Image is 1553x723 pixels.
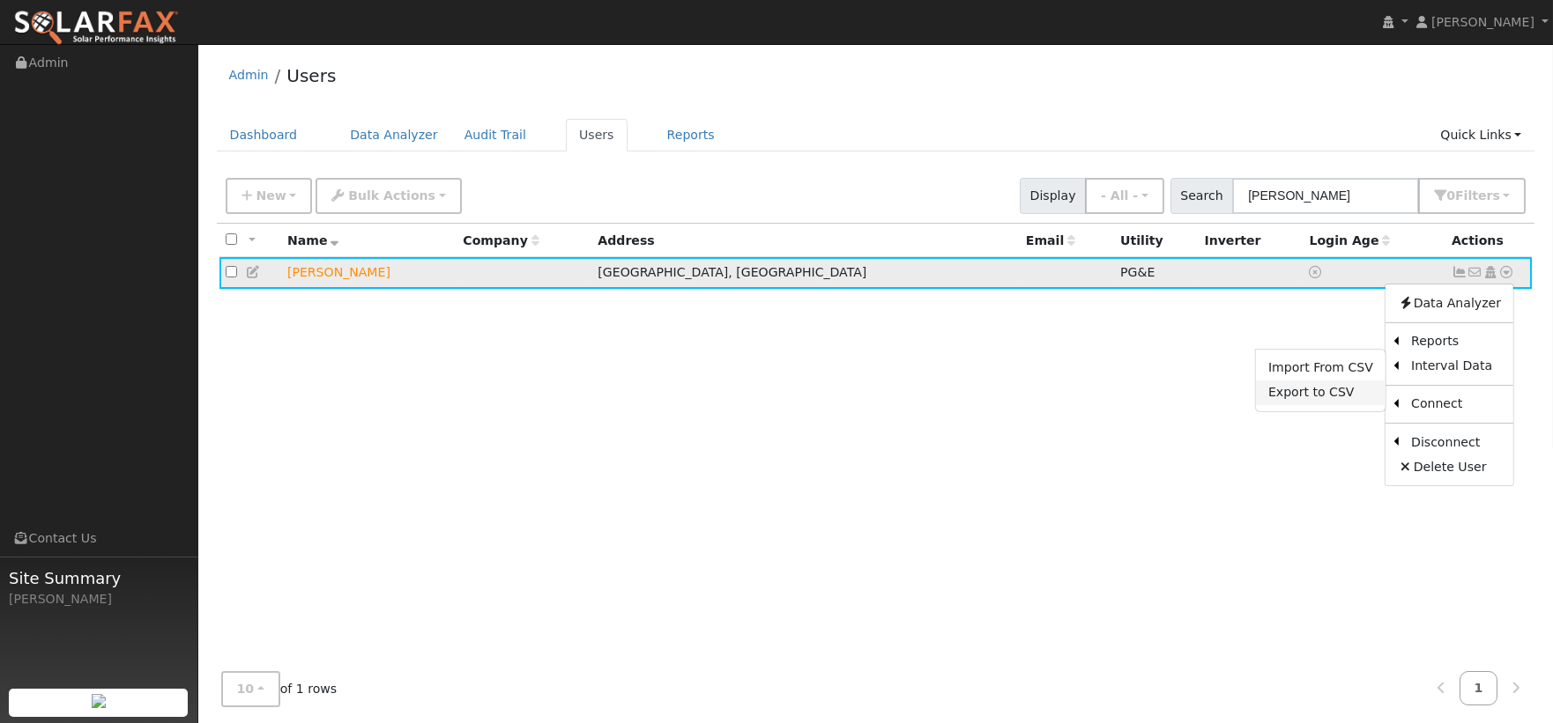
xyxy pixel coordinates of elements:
[337,119,451,151] a: Data Analyzer
[1455,188,1500,203] span: Filter
[1256,356,1386,380] a: Import From CSV
[1399,329,1513,354] a: Reports
[1492,188,1499,203] span: s
[221,671,338,707] span: of 1 rows
[451,119,539,151] a: Audit Trail
[598,232,1013,250] div: Address
[226,178,313,214] button: New
[316,178,461,214] button: Bulk Actions
[1418,178,1526,214] button: 0Filters
[92,694,106,708] img: retrieve
[1399,354,1513,379] a: Interval Data
[1468,266,1483,278] i: No email address
[9,566,189,590] span: Site Summary
[1399,392,1513,417] a: Connect
[1204,232,1297,250] div: Inverter
[246,265,262,279] a: Edit User
[1427,119,1534,151] a: Quick Links
[566,119,628,151] a: Users
[287,233,339,247] span: Name
[281,257,457,290] td: Lead
[256,188,286,203] span: New
[1452,232,1526,250] div: Actions
[591,257,1019,290] td: [GEOGRAPHIC_DATA], [GEOGRAPHIC_DATA]
[1386,454,1513,479] a: Delete User
[1120,265,1155,279] span: PG&E
[1460,671,1498,705] a: 1
[9,590,189,609] div: [PERSON_NAME]
[1431,15,1534,29] span: [PERSON_NAME]
[1120,232,1192,250] div: Utility
[221,671,280,707] button: 10
[1020,178,1086,214] span: Display
[1170,178,1233,214] span: Search
[348,188,435,203] span: Bulk Actions
[229,68,269,82] a: Admin
[237,682,255,696] span: 10
[1309,233,1390,247] span: Days since last login
[1499,263,1515,282] a: Other actions
[1386,291,1513,315] a: Data Analyzer
[1482,265,1498,279] a: Login As
[13,10,179,47] img: SolarFax
[286,65,336,86] a: Users
[1309,265,1325,279] a: No login access
[654,119,728,151] a: Reports
[1256,380,1386,405] a: Export to CSV
[1085,178,1164,214] button: - All -
[1399,430,1513,454] a: Disconnect
[217,119,311,151] a: Dashboard
[463,233,539,247] span: Company name
[1452,265,1468,279] a: Show Graph
[1026,233,1075,247] span: Email
[1232,178,1419,214] input: Search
